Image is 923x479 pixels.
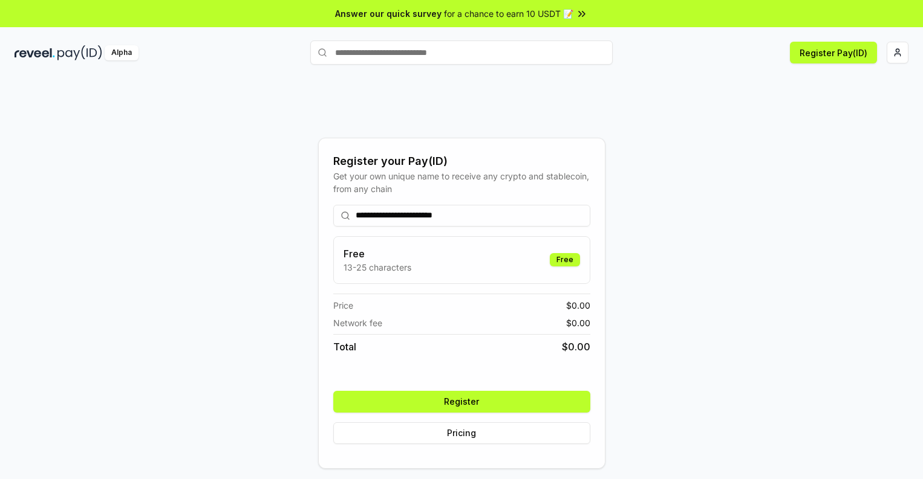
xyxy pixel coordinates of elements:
[444,7,573,20] span: for a chance to earn 10 USDT 📝
[333,339,356,354] span: Total
[550,253,580,266] div: Free
[344,261,411,274] p: 13-25 characters
[15,45,55,60] img: reveel_dark
[562,339,590,354] span: $ 0.00
[335,7,442,20] span: Answer our quick survey
[333,153,590,170] div: Register your Pay(ID)
[333,170,590,195] div: Get your own unique name to receive any crypto and stablecoin, from any chain
[57,45,102,60] img: pay_id
[105,45,139,60] div: Alpha
[333,391,590,413] button: Register
[333,422,590,444] button: Pricing
[333,299,353,312] span: Price
[566,299,590,312] span: $ 0.00
[333,317,382,329] span: Network fee
[790,42,877,63] button: Register Pay(ID)
[344,246,411,261] h3: Free
[566,317,590,329] span: $ 0.00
